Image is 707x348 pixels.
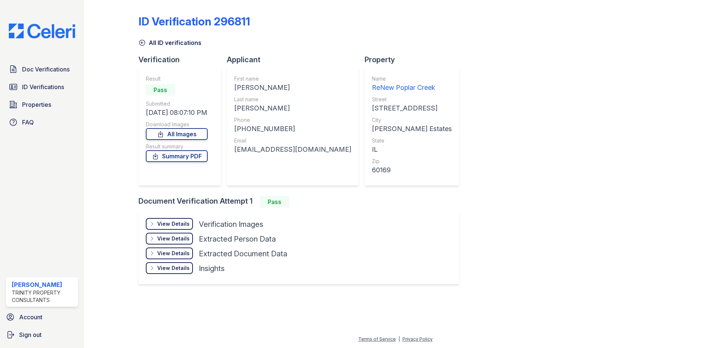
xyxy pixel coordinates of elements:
div: | [398,336,400,342]
div: Result [146,75,208,82]
div: ReNew Poplar Creek [372,82,452,93]
a: Privacy Policy [402,336,433,342]
div: [PHONE_NUMBER] [234,124,351,134]
a: All Images [146,128,208,140]
div: [PERSON_NAME] [12,280,75,289]
a: Doc Verifications [6,62,78,77]
div: View Details [157,235,190,242]
div: Street [372,96,452,103]
div: Phone [234,116,351,124]
a: Terms of Service [358,336,396,342]
div: Extracted Document Data [199,249,287,259]
div: Insights [199,263,225,274]
div: Extracted Person Data [199,234,276,244]
div: Zip [372,158,452,165]
div: Last name [234,96,351,103]
div: [STREET_ADDRESS] [372,103,452,113]
div: View Details [157,250,190,257]
span: Sign out [19,330,42,339]
a: Sign out [3,327,81,342]
a: All ID verifications [138,38,201,47]
div: 60169 [372,165,452,175]
div: ID Verification 296811 [138,15,250,28]
a: Name ReNew Poplar Creek [372,75,452,93]
div: [PERSON_NAME] Estates [372,124,452,134]
div: View Details [157,264,190,272]
div: Document Verification Attempt 1 [138,196,465,208]
a: FAQ [6,115,78,130]
div: State [372,137,452,144]
div: Submitted [146,100,208,108]
div: Name [372,75,452,82]
a: Summary PDF [146,150,208,162]
div: [DATE] 08:07:10 PM [146,108,208,118]
a: ID Verifications [6,80,78,94]
div: Email [234,137,351,144]
div: Trinity Property Consultants [12,289,75,304]
span: Account [19,313,42,321]
div: [PERSON_NAME] [234,103,351,113]
span: Doc Verifications [22,65,70,74]
div: Download Images [146,121,208,128]
div: Verification Images [199,219,263,229]
span: Properties [22,100,51,109]
div: [PERSON_NAME] [234,82,351,93]
div: IL [372,144,452,155]
div: View Details [157,220,190,228]
div: Verification [138,55,227,65]
span: ID Verifications [22,82,64,91]
img: CE_Logo_Blue-a8612792a0a2168367f1c8372b55b34899dd931a85d93a1a3d3e32e68fde9ad4.png [3,24,81,38]
div: [EMAIL_ADDRESS][DOMAIN_NAME] [234,144,351,155]
a: Account [3,310,81,324]
div: Pass [146,84,175,96]
div: First name [234,75,351,82]
div: Result summary [146,143,208,150]
div: City [372,116,452,124]
div: Pass [260,196,289,208]
a: Properties [6,97,78,112]
div: Applicant [227,55,365,65]
span: FAQ [22,118,34,127]
div: Property [365,55,465,65]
